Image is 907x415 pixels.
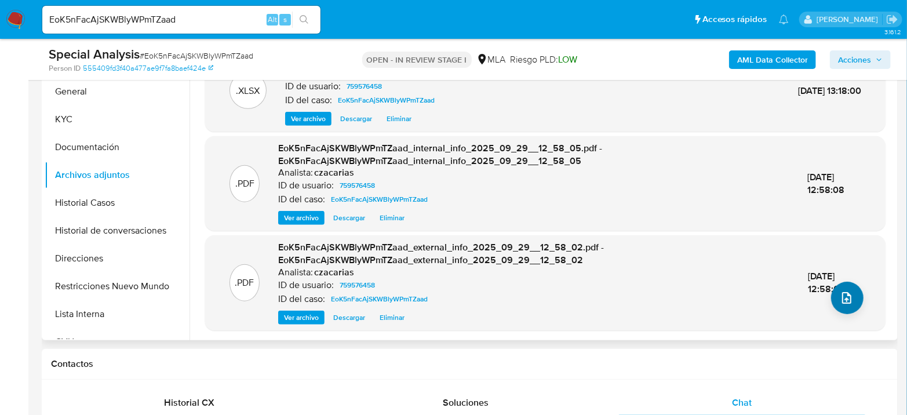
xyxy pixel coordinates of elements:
button: upload-file [831,282,864,314]
span: EoK5nFacAjSKWBlyWPmTZaad_external_info_2025_09_29__12_58_02.pdf - EoK5nFacAjSKWBlyWPmTZaad_extern... [278,241,604,267]
p: cecilia.zacarias@mercadolibre.com [817,14,882,25]
a: 555409fd3f40a477ae9f7fa8baef424e [83,63,213,74]
span: [DATE] 12:58:08 [808,170,845,196]
h6: czacarias [314,167,354,179]
button: Eliminar [381,112,417,126]
button: Historial de conversaciones [45,217,190,245]
span: Soluciones [443,396,489,409]
button: AML Data Collector [729,50,816,69]
span: # EoK5nFacAjSKWBlyWPmTZaad [140,50,253,61]
span: [DATE] 13:18:00 [798,84,861,97]
span: Acciones [838,50,871,69]
p: OPEN - IN REVIEW STAGE I [362,52,472,68]
div: MLA [476,53,506,66]
h6: czacarias [314,267,354,278]
button: CVU [45,328,190,356]
p: ID de usuario: [285,81,341,92]
span: Ver archivo [291,113,326,125]
a: EoK5nFacAjSKWBlyWPmTZaad [326,292,432,306]
p: .PDF [235,177,254,190]
a: EoK5nFacAjSKWBlyWPmTZaad [333,93,439,107]
a: 759576458 [342,79,387,93]
button: Restricciones Nuevo Mundo [45,272,190,300]
span: EoK5nFacAjSKWBlyWPmTZaad [331,192,428,206]
b: Person ID [49,63,81,74]
span: [DATE] 12:58:05 [808,270,845,296]
span: 759576458 [340,179,375,192]
a: Salir [886,13,898,26]
input: Buscar usuario o caso... [42,12,320,27]
a: Notificaciones [779,14,789,24]
button: Eliminar [374,211,410,225]
span: s [283,14,287,25]
a: 759576458 [335,179,380,192]
span: Descargar [340,113,372,125]
span: 759576458 [347,79,382,93]
a: EoK5nFacAjSKWBlyWPmTZaad [326,192,432,206]
span: Descargar [333,312,365,323]
p: ID del caso: [285,94,332,106]
button: Documentación [45,133,190,161]
button: Ver archivo [285,112,332,126]
p: Analista: [278,167,313,179]
span: Chat [732,396,752,409]
span: Historial CX [164,396,214,409]
button: KYC [45,105,190,133]
button: Descargar [334,112,378,126]
span: Accesos rápidos [702,13,767,26]
button: Direcciones [45,245,190,272]
span: EoK5nFacAjSKWBlyWPmTZaad [331,292,428,306]
button: Lista Interna [45,300,190,328]
p: ID del caso: [278,293,325,305]
p: .XLSX [236,85,260,97]
span: Ver archivo [284,212,319,224]
b: Special Analysis [49,45,140,63]
span: 759576458 [340,278,375,292]
button: search-icon [292,12,316,28]
button: Ver archivo [278,311,325,325]
span: Descargar [333,212,365,224]
span: Ver archivo [284,312,319,323]
button: Descargar [327,311,371,325]
p: ID de usuario: [278,180,334,191]
a: 759576458 [335,278,380,292]
button: Eliminar [374,311,410,325]
span: EoK5nFacAjSKWBlyWPmTZaad_internal_info_2025_09_29__12_58_05.pdf - EoK5nFacAjSKWBlyWPmTZaad_intern... [278,141,602,168]
span: LOW [559,53,578,66]
span: Eliminar [380,312,405,323]
span: Eliminar [380,212,405,224]
button: Historial Casos [45,189,190,217]
button: Descargar [327,211,371,225]
p: ID de usuario: [278,279,334,291]
h1: Contactos [51,358,888,370]
span: Eliminar [387,113,411,125]
p: ID del caso: [278,194,325,205]
p: Analista: [278,267,313,278]
button: Archivos adjuntos [45,161,190,189]
b: AML Data Collector [737,50,808,69]
button: Ver archivo [278,211,325,225]
span: Alt [268,14,277,25]
span: Riesgo PLD: [511,53,578,66]
span: 3.161.2 [884,27,901,37]
button: General [45,78,190,105]
span: EoK5nFacAjSKWBlyWPmTZaad [338,93,435,107]
p: .PDF [235,276,254,289]
button: Acciones [830,50,891,69]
